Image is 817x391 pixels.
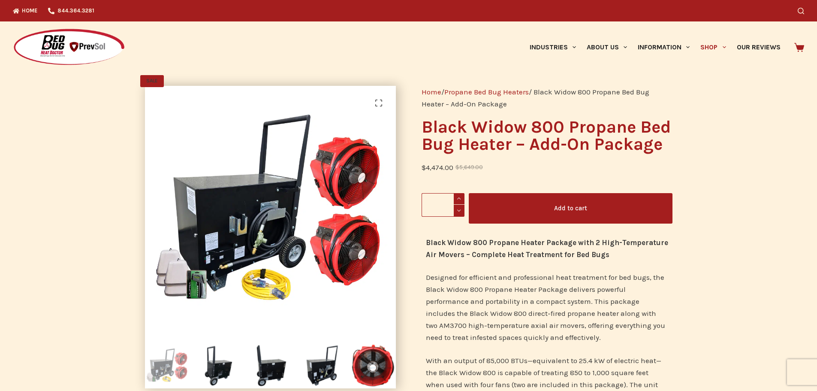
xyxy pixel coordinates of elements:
a: Industries [524,21,581,73]
img: AM3700 High Temperature Axial Air Mover for bed bug heat treatment [351,343,396,388]
img: Black Widow 800 Propane Bed Bug Heater with handle for easy transport [248,343,293,388]
a: Black Widow 800 propane heater bundle package with two AM3700 Axial Fans [145,206,396,215]
button: Search [798,8,804,14]
span: $ [455,164,459,170]
a: Propane Bed Bug Heaters [444,88,529,96]
nav: Breadcrumb [422,86,672,110]
img: Black Widow 800 propane heater bundle package with two AM3700 Axial Fans [145,343,190,388]
a: About Us [581,21,632,73]
bdi: 4,474.00 [422,163,453,172]
strong: Black Widow 800 Propane Heater Package with 2 High-Temperature Air Movers – Complete Heat Treatme... [426,238,668,259]
h1: Black Widow 800 Propane Bed Bug Heater – Add-On Package [422,118,672,153]
input: Product quantity [422,193,464,217]
a: Home [422,88,441,96]
img: Prevsol/Bed Bug Heat Doctor [13,28,125,67]
img: Black Widow 800 propane heater bundle package with two AM3700 Axial Fans [145,86,396,337]
span: SALE [140,75,164,87]
a: Shop [695,21,731,73]
a: Information [633,21,695,73]
bdi: 5,649.00 [455,164,483,170]
nav: Primary [524,21,786,73]
button: Add to cart [469,193,672,224]
img: Black Widow 800 Propane Bed Bug Heater operable by single technician [196,343,241,388]
a: View full-screen image gallery [370,94,387,112]
img: Black Widow 800 Propane Bed Bug Heater with propane hose attachment [299,343,344,388]
p: Designed for efficient and professional heat treatment for bed bugs, the Black Widow 800 Propane ... [426,271,668,343]
a: Our Reviews [731,21,786,73]
span: $ [422,163,426,172]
